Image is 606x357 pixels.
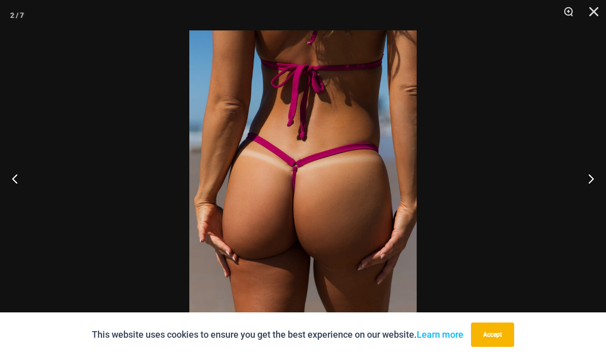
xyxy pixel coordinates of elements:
p: This website uses cookies to ensure you get the best experience on our website. [92,327,463,342]
div: 2 / 7 [10,8,24,23]
button: Next [568,153,606,204]
button: Accept [471,323,514,347]
a: Learn more [417,329,463,340]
